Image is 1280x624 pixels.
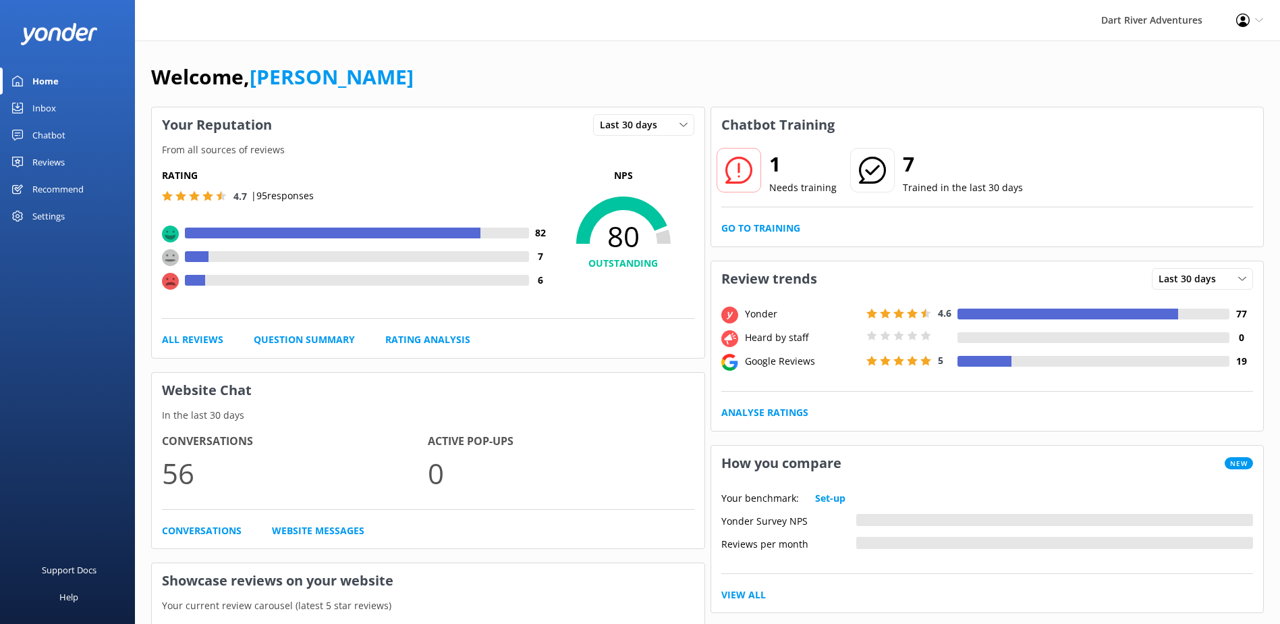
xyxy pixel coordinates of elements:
[250,63,414,90] a: [PERSON_NAME]
[553,256,694,271] h4: OUTSTANDING
[1229,307,1253,321] h4: 77
[272,523,364,538] a: Website Messages
[233,190,247,203] span: 4.7
[1229,354,1253,369] h4: 19
[742,354,863,369] div: Google Reviews
[769,180,837,195] p: Needs training
[721,514,856,526] div: Yonder Survey NPS
[32,203,65,230] div: Settings
[721,491,799,506] p: Your benchmark:
[600,118,665,132] span: Last 30 days
[162,168,553,183] h5: Rating
[721,221,800,236] a: Go to Training
[152,563,704,598] h3: Showcase reviews on your website
[1229,330,1253,345] h4: 0
[42,556,96,583] div: Support Docs
[742,307,863,321] div: Yonder
[32,68,59,95] div: Home
[529,226,553,240] h4: 82
[711,107,845,142] h3: Chatbot Training
[59,583,78,610] div: Help
[162,450,428,496] p: 56
[742,330,863,345] div: Heard by staff
[529,273,553,288] h4: 6
[151,61,414,93] h1: Welcome,
[721,537,856,549] div: Reviews per month
[428,433,694,450] h4: Active Pop-ups
[32,149,65,176] div: Reviews
[32,95,56,122] div: Inbox
[20,23,98,45] img: yonder-white-logo.png
[152,107,282,142] h3: Your Reputation
[553,168,694,183] p: NPS
[769,148,837,180] h2: 1
[711,446,852,481] h3: How you compare
[938,307,951,319] span: 4.6
[428,450,694,496] p: 0
[553,219,694,253] span: 80
[251,188,314,203] p: | 95 responses
[1159,271,1224,286] span: Last 30 days
[162,433,428,450] h4: Conversations
[721,588,766,602] a: View All
[815,491,845,506] a: Set-up
[152,598,704,613] p: Your current review carousel (latest 5 star reviews)
[711,261,827,296] h3: Review trends
[162,332,223,347] a: All Reviews
[529,249,553,264] h4: 7
[254,332,355,347] a: Question Summary
[162,523,242,538] a: Conversations
[903,148,1023,180] h2: 7
[32,176,84,203] div: Recommend
[721,405,808,420] a: Analyse Ratings
[903,180,1023,195] p: Trained in the last 30 days
[938,354,943,367] span: 5
[152,142,704,157] p: From all sources of reviews
[32,122,65,149] div: Chatbot
[385,332,470,347] a: Rating Analysis
[152,408,704,423] p: In the last 30 days
[1225,457,1253,469] span: New
[152,373,704,408] h3: Website Chat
